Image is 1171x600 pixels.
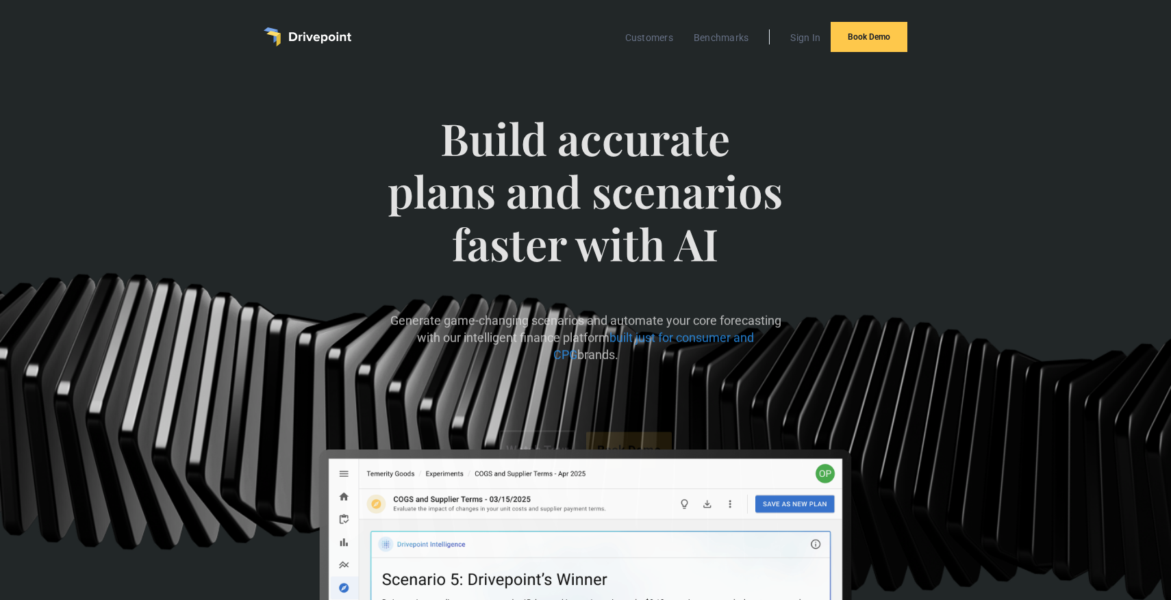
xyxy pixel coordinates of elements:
[385,112,787,297] span: Build accurate plans and scenarios faster with AI
[831,22,907,52] a: Book Demo
[499,430,575,469] a: Watch Tour
[553,330,754,362] span: built just for consumer and CPG
[687,29,756,47] a: Benchmarks
[586,432,672,468] a: Book Demo
[264,27,351,47] a: home
[385,312,787,364] p: Generate game-changing scenarios and automate your core forecasting with our intelligent finance ...
[618,29,680,47] a: Customers
[783,29,827,47] a: Sign In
